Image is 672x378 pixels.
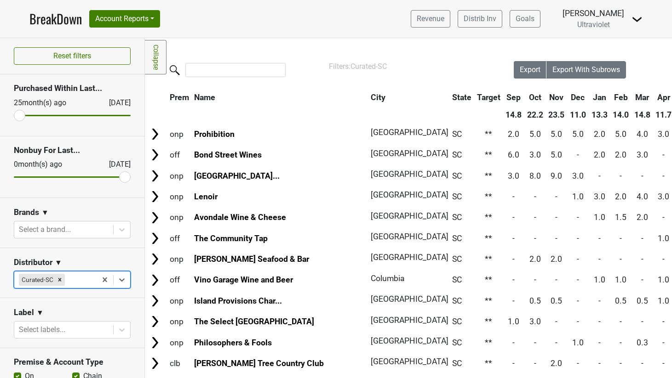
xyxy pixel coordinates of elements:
a: Philosophers & Fools [194,338,272,347]
span: - [534,192,536,201]
span: 6.0 [508,150,519,159]
span: - [641,234,643,243]
h3: Brands [14,208,39,217]
span: 1.0 [615,275,626,284]
span: 2.0 [529,254,541,264]
span: 0.5 [615,296,626,305]
span: 0.3 [637,338,648,347]
img: Arrow right [148,252,162,266]
span: [GEOGRAPHIC_DATA] [371,128,448,137]
span: [GEOGRAPHIC_DATA] [371,316,448,325]
a: Lenoir [194,192,218,201]
td: onp [167,166,191,186]
span: SC [452,130,462,139]
span: SC [452,254,462,264]
span: SC [452,296,462,305]
span: 2.0 [594,150,605,159]
th: City: activate to sort column ascending [368,89,444,106]
span: 1.0 [658,275,669,284]
span: - [662,359,665,368]
a: The Community Tap [194,234,268,243]
td: onp [167,186,191,206]
img: Arrow right [148,294,162,308]
span: - [555,192,557,201]
a: Island Provisions Char... [194,296,282,305]
span: - [512,359,515,368]
span: 3.0 [594,192,605,201]
th: 14.8 [503,107,524,123]
a: Bond Street Wines [194,150,262,159]
a: [GEOGRAPHIC_DATA]... [194,171,280,181]
th: &nbsp;: activate to sort column ascending [146,89,167,106]
span: SC [452,150,462,159]
span: - [598,296,601,305]
div: Curated-SC [19,274,55,286]
span: - [620,171,622,181]
th: Target: activate to sort column ascending [475,89,503,106]
span: 2.0 [508,130,519,139]
span: SC [452,213,462,222]
th: 22.2 [525,107,546,123]
span: Columbia [371,274,405,283]
th: Prem: activate to sort column ascending [167,89,191,106]
span: SC [452,359,462,368]
td: onp [167,333,191,352]
span: - [512,192,515,201]
td: onp [167,291,191,310]
td: onp [167,124,191,144]
span: 4.0 [637,192,648,201]
th: Dec: activate to sort column ascending [568,89,588,106]
span: - [577,296,579,305]
span: - [512,275,515,284]
span: - [641,359,643,368]
span: [GEOGRAPHIC_DATA] [371,211,448,220]
span: Name [194,93,215,102]
h3: Nonbuy For Last... [14,146,131,155]
td: off [167,228,191,248]
span: [GEOGRAPHIC_DATA] [371,253,448,262]
span: 3.0 [658,130,669,139]
div: 0 month(s) ago [14,159,87,170]
img: Arrow right [148,148,162,162]
span: [GEOGRAPHIC_DATA] [371,190,448,199]
img: Arrow right [148,169,162,183]
span: - [555,275,557,284]
span: - [620,359,622,368]
span: - [534,213,536,222]
button: Reset filters [14,47,131,65]
div: Remove Curated-SC [55,274,65,286]
span: ▼ [55,257,62,268]
td: onp [167,312,191,332]
span: - [512,296,515,305]
span: 2.0 [594,130,605,139]
span: 1.5 [615,213,626,222]
span: 2.0 [615,150,626,159]
span: SC [452,234,462,243]
span: 4.0 [637,130,648,139]
span: 1.0 [594,275,605,284]
span: - [598,254,601,264]
span: SC [452,192,462,201]
span: SC [452,317,462,326]
span: 3.0 [529,150,541,159]
span: - [598,171,601,181]
img: Arrow right [148,273,162,287]
span: - [534,359,536,368]
span: 1.0 [508,317,519,326]
a: Prohibition [194,130,235,139]
img: Dropdown Menu [632,14,643,25]
td: onp [167,208,191,227]
span: 3.0 [529,317,541,326]
span: - [662,213,665,222]
div: [DATE] [101,159,131,170]
button: Export [514,61,547,79]
td: off [167,270,191,290]
span: - [641,275,643,284]
span: - [641,254,643,264]
span: 0.5 [529,296,541,305]
span: 3.0 [658,192,669,201]
td: onp [167,249,191,269]
span: 1.0 [572,338,584,347]
button: Account Reports [89,10,160,28]
span: 0.5 [637,296,648,305]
